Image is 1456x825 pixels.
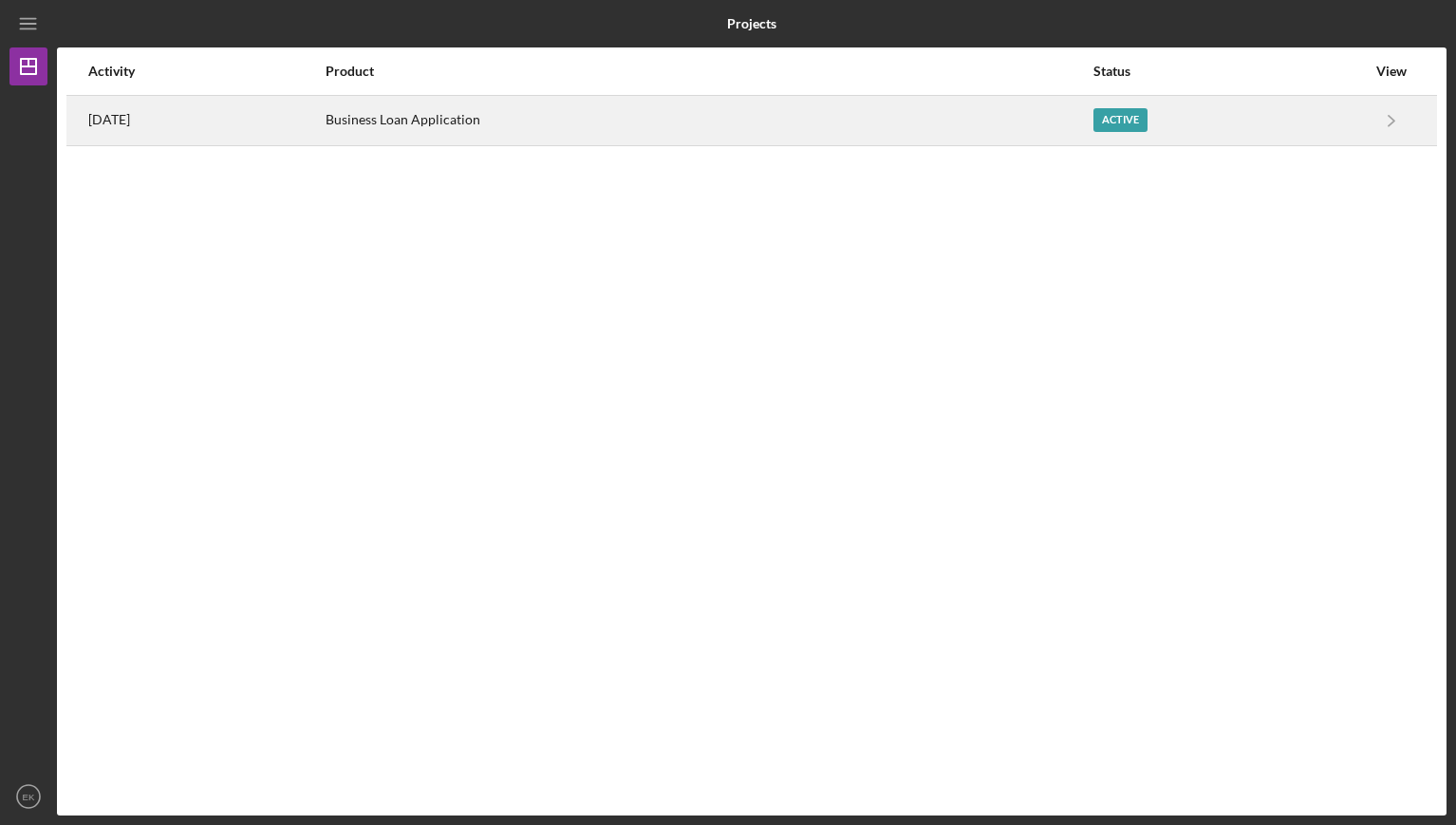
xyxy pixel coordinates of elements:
b: Projects [727,16,776,31]
div: Status [1093,64,1366,79]
div: Active [1093,108,1148,132]
div: View [1368,64,1415,79]
div: Product [326,64,1092,79]
button: EK [9,778,47,816]
div: Activity [88,64,324,79]
text: EK [23,792,35,802]
div: Business Loan Application [326,97,1092,144]
time: 2025-08-11 21:49 [88,112,130,127]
